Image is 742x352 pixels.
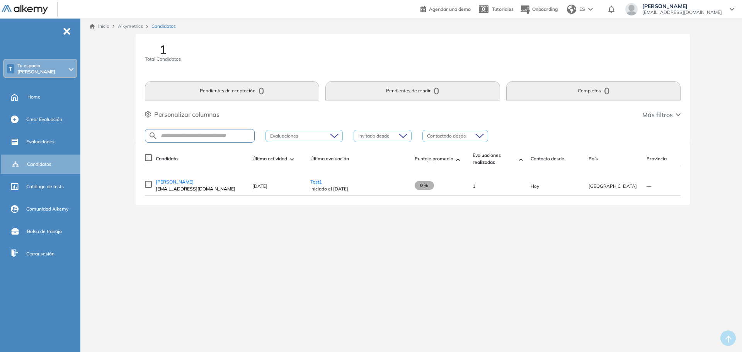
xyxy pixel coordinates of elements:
[159,43,167,56] span: 1
[310,179,322,185] a: Test1
[415,181,434,190] span: 0%
[506,81,681,100] button: Completos0
[148,131,158,141] img: SEARCH_ALT
[9,66,12,72] span: T
[647,183,651,189] span: —
[252,183,267,189] span: [DATE]
[156,155,178,162] span: Candidato
[703,315,742,352] iframe: Chat Widget
[26,183,64,190] span: Catálogo de tests
[118,23,143,29] span: Alkymetrics
[26,206,68,213] span: Comunidad Alkemy
[520,1,558,18] button: Onboarding
[151,23,176,30] span: Candidatos
[420,4,471,13] a: Agendar una demo
[473,183,475,189] span: 1
[27,228,62,235] span: Bolsa de trabajo
[531,155,564,162] span: Contacto desde
[154,110,220,119] span: Personalizar columnas
[492,6,514,12] span: Tutoriales
[703,315,742,352] div: Widget de chat
[156,179,245,185] a: [PERSON_NAME]
[325,81,500,100] button: Pendientes de rendir0
[90,23,109,30] a: Inicio
[26,116,62,123] span: Crear Evaluación
[145,56,181,63] span: Total Candidatos
[17,63,67,75] span: Tu espacio [PERSON_NAME]
[145,81,320,100] button: Pendientes de aceptación0
[642,110,673,119] span: Más filtros
[156,179,194,185] span: [PERSON_NAME]
[27,94,41,100] span: Home
[579,6,585,13] span: ES
[589,183,637,189] span: [GEOGRAPHIC_DATA]
[642,110,681,119] button: Más filtros
[27,161,51,168] span: Candidatos
[473,152,516,166] span: Evaluaciones realizadas
[26,138,54,145] span: Evaluaciones
[310,185,407,192] span: Iniciado el [DATE]
[532,6,558,12] span: Onboarding
[145,110,220,119] button: Personalizar columnas
[26,250,54,257] span: Cerrar sesión
[642,3,722,9] span: [PERSON_NAME]
[531,183,539,189] span: 08-Sep-2025
[456,158,460,161] img: [missing "en.ARROW_ALT" translation]
[156,185,245,192] span: [EMAIL_ADDRESS][DOMAIN_NAME]
[588,8,593,11] img: arrow
[2,5,48,15] img: Logo
[567,5,576,14] img: world
[310,155,349,162] span: Última evaluación
[589,155,598,162] span: País
[415,155,453,162] span: Puntaje promedio
[429,6,471,12] span: Agendar una demo
[642,9,722,15] span: [EMAIL_ADDRESS][DOMAIN_NAME]
[519,158,523,161] img: [missing "en.ARROW_ALT" translation]
[252,155,287,162] span: Última actividad
[647,155,667,162] span: Provincia
[290,158,294,161] img: [missing "en.ARROW_ALT" translation]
